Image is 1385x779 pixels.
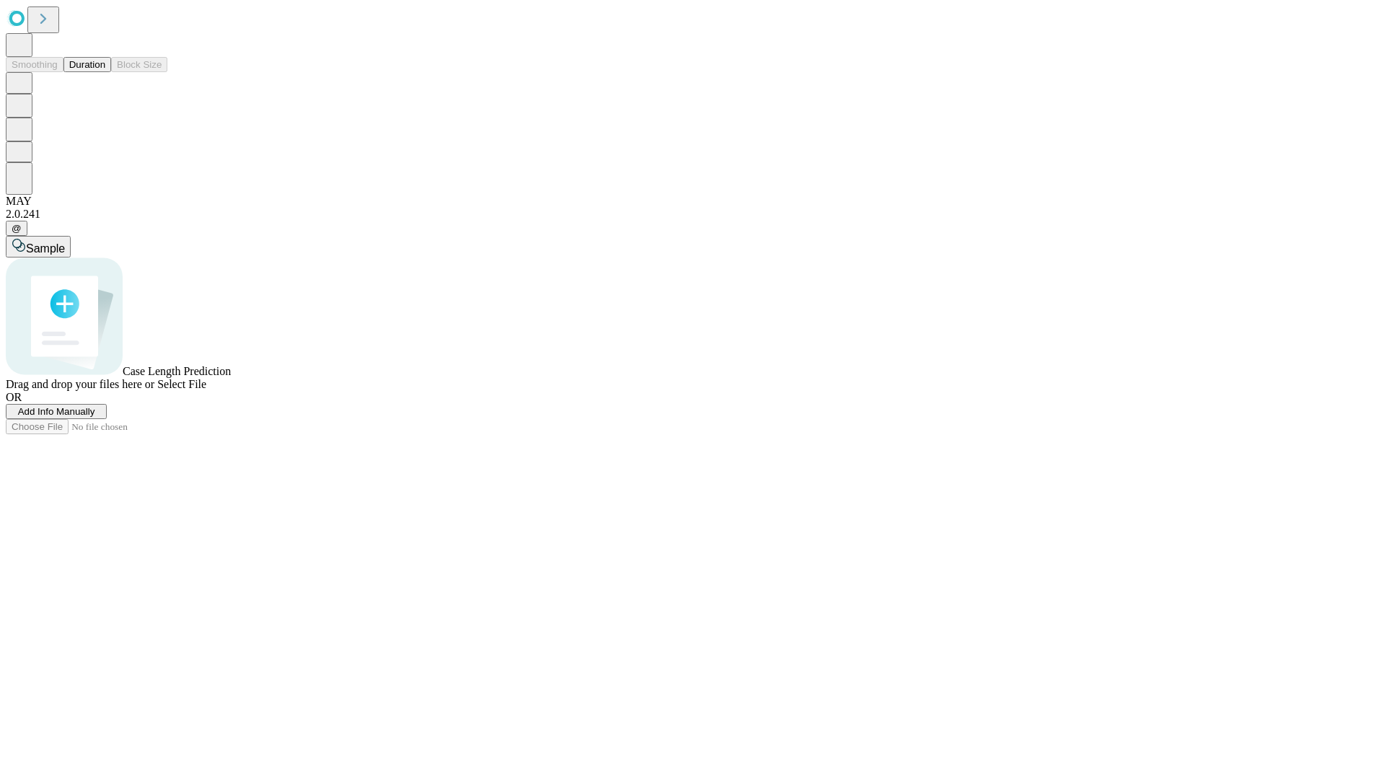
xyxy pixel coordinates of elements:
[6,404,107,419] button: Add Info Manually
[157,378,206,390] span: Select File
[26,242,65,255] span: Sample
[63,57,111,72] button: Duration
[6,208,1379,221] div: 2.0.241
[6,195,1379,208] div: MAY
[123,365,231,377] span: Case Length Prediction
[18,406,95,417] span: Add Info Manually
[111,57,167,72] button: Block Size
[6,378,154,390] span: Drag and drop your files here or
[12,223,22,234] span: @
[6,57,63,72] button: Smoothing
[6,391,22,403] span: OR
[6,236,71,258] button: Sample
[6,221,27,236] button: @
